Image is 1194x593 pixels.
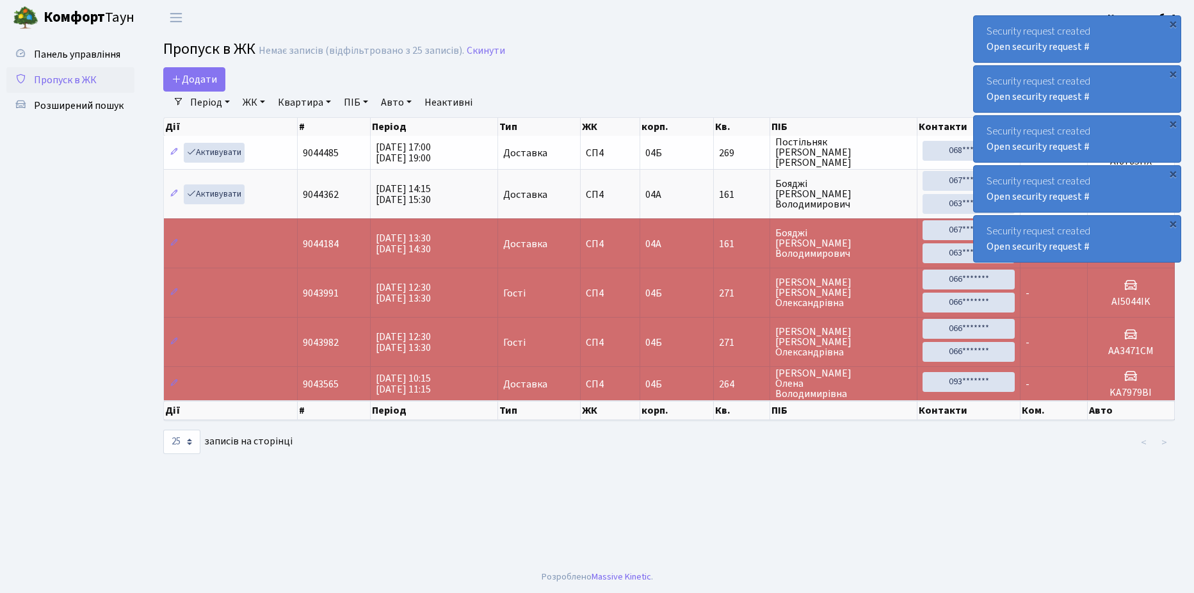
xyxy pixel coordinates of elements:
[586,337,634,348] span: СП4
[645,377,662,391] span: 04Б
[1166,17,1179,30] div: ×
[645,286,662,300] span: 04Б
[303,237,339,251] span: 9044184
[160,7,192,28] button: Переключити навігацію
[987,140,1090,154] a: Open security request #
[1093,387,1169,399] h5: KA7979BI
[376,280,431,305] span: [DATE] 12:30 [DATE] 13:30
[371,118,499,136] th: Період
[503,239,547,249] span: Доставка
[974,116,1181,162] div: Security request created
[775,179,912,209] span: Бояджі [PERSON_NAME] Володимирович
[1093,296,1169,308] h5: AI5044IK
[917,118,1021,136] th: Контакти
[303,286,339,300] span: 9043991
[503,148,547,158] span: Доставка
[13,5,38,31] img: logo.png
[1026,336,1029,350] span: -
[770,401,917,420] th: ПІБ
[586,288,634,298] span: СП4
[1093,345,1169,357] h5: AA3471CM
[259,45,464,57] div: Немає записів (відфільтровано з 25 записів).
[164,401,298,420] th: Дії
[775,137,912,168] span: Постільняк [PERSON_NAME] [PERSON_NAME]
[339,92,373,113] a: ПІБ
[376,140,431,165] span: [DATE] 17:00 [DATE] 19:00
[775,368,912,399] span: [PERSON_NAME] Олена Володимирівна
[376,231,431,256] span: [DATE] 13:30 [DATE] 14:30
[6,93,134,118] a: Розширений пошук
[163,430,200,454] select: записів на сторінці
[719,239,764,249] span: 161
[298,118,371,136] th: #
[163,67,225,92] a: Додати
[6,67,134,93] a: Пропуск в ЖК
[184,143,245,163] a: Активувати
[503,288,526,298] span: Гості
[1026,377,1029,391] span: -
[376,92,417,113] a: Авто
[163,430,293,454] label: записів на сторінці
[714,401,770,420] th: Кв.
[719,148,764,158] span: 269
[987,190,1090,204] a: Open security request #
[917,401,1021,420] th: Контакти
[34,99,124,113] span: Розширений пошук
[987,90,1090,104] a: Open security request #
[503,190,547,200] span: Доставка
[586,190,634,200] span: СП4
[376,371,431,396] span: [DATE] 10:15 [DATE] 11:15
[44,7,105,28] b: Комфорт
[503,337,526,348] span: Гості
[498,401,581,420] th: Тип
[775,327,912,357] span: [PERSON_NAME] [PERSON_NAME] Олександрівна
[581,118,640,136] th: ЖК
[6,42,134,67] a: Панель управління
[974,16,1181,62] div: Security request created
[974,166,1181,212] div: Security request created
[974,66,1181,112] div: Security request created
[586,239,634,249] span: СП4
[498,118,581,136] th: Тип
[1108,10,1179,26] a: Консьєрж б. 4.
[172,72,217,86] span: Додати
[987,240,1090,254] a: Open security request #
[303,146,339,160] span: 9044485
[1026,286,1029,300] span: -
[719,379,764,389] span: 264
[645,336,662,350] span: 04Б
[303,188,339,202] span: 9044362
[645,188,661,202] span: 04А
[770,118,917,136] th: ПІБ
[371,401,499,420] th: Період
[419,92,478,113] a: Неактивні
[503,379,547,389] span: Доставка
[34,73,97,87] span: Пропуск в ЖК
[987,40,1090,54] a: Open security request #
[775,277,912,308] span: [PERSON_NAME] [PERSON_NAME] Олександрівна
[775,228,912,259] span: Бояджі [PERSON_NAME] Володимирович
[1166,117,1179,130] div: ×
[586,148,634,158] span: СП4
[44,7,134,29] span: Таун
[542,570,653,584] div: Розроблено .
[303,336,339,350] span: 9043982
[714,118,770,136] th: Кв.
[719,190,764,200] span: 161
[376,330,431,355] span: [DATE] 12:30 [DATE] 13:30
[1108,11,1179,25] b: Консьєрж б. 4.
[592,570,651,583] a: Massive Kinetic
[645,146,662,160] span: 04Б
[184,184,245,204] a: Активувати
[376,182,431,207] span: [DATE] 14:15 [DATE] 15:30
[238,92,270,113] a: ЖК
[298,401,371,420] th: #
[34,47,120,61] span: Панель управління
[1088,401,1175,420] th: Авто
[1166,217,1179,230] div: ×
[467,45,505,57] a: Скинути
[185,92,235,113] a: Період
[1021,401,1088,420] th: Ком.
[1166,167,1179,180] div: ×
[1166,67,1179,80] div: ×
